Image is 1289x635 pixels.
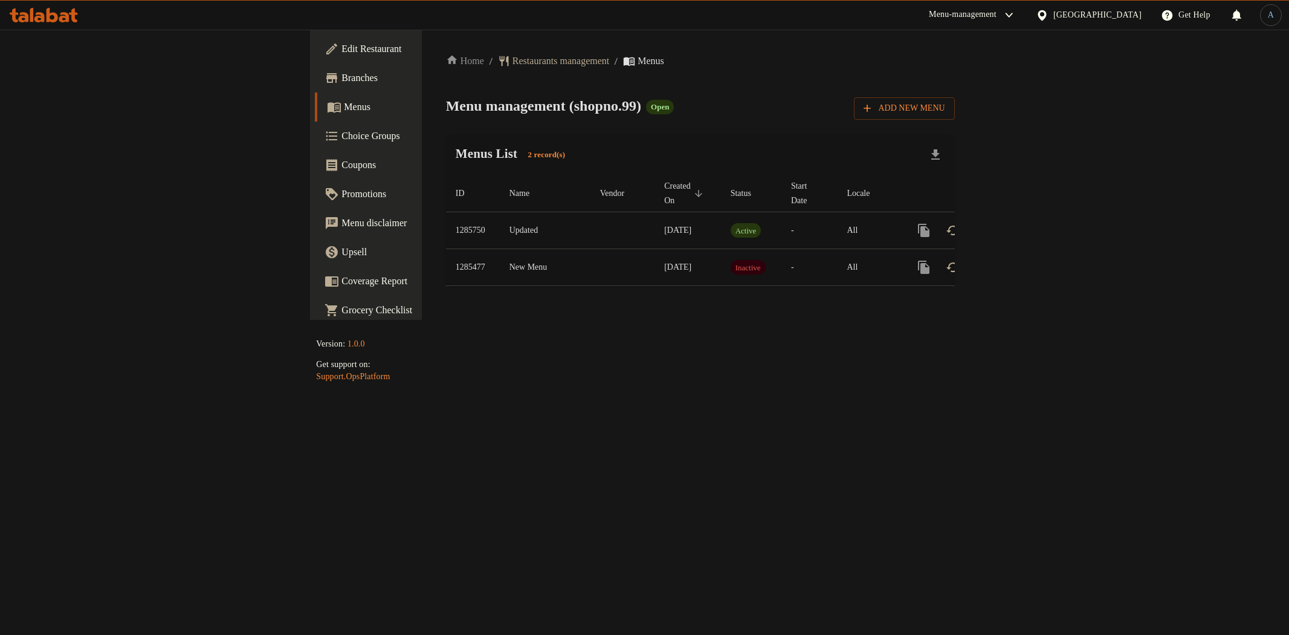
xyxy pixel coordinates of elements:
[315,122,525,151] a: Choice Groups
[315,151,525,180] a: Coupons
[921,140,950,169] div: Export file
[664,226,691,235] span: [DATE]
[1053,8,1142,22] div: [GEOGRAPHIC_DATA]
[664,179,706,208] span: Created On
[731,260,766,275] div: Inactive
[456,145,573,164] h2: Menus List
[341,129,515,143] span: Choice Groups
[521,149,573,161] span: 2 record(s)
[446,54,955,68] nav: breadcrumb
[316,372,390,381] a: Support.OpsPlatform
[315,180,525,209] a: Promotions
[509,186,545,201] span: Name
[456,186,480,201] span: ID
[341,245,515,259] span: Upsell
[837,249,900,286] td: All
[316,360,370,369] span: Get support on:
[929,8,997,22] div: Menu-management
[344,100,515,114] span: Menus
[909,253,938,282] button: more
[315,93,525,122] a: Menus
[864,101,945,116] span: Add New Menu
[315,209,525,238] a: Menu disclaimer
[781,212,837,249] td: -
[341,274,515,288] span: Coverage Report
[347,339,365,348] span: 1.0.0
[731,186,767,201] span: Status
[341,158,515,172] span: Coupons
[341,187,515,201] span: Promotions
[646,102,674,112] span: Open
[500,249,590,286] td: New Menu
[316,339,345,348] span: Version:
[938,216,968,245] button: Change Status
[315,267,525,296] a: Coverage Report
[847,186,885,201] span: Locale
[315,296,525,325] a: Grocery Checklist
[664,262,691,272] span: [DATE]
[614,54,618,68] li: /
[791,179,822,208] span: Start Date
[521,146,573,165] div: Total records count
[909,216,938,245] button: more
[512,54,609,68] span: Restaurants management
[500,212,590,249] td: Updated
[837,212,900,249] td: All
[600,186,640,201] span: Vendor
[781,249,837,286] td: -
[498,54,609,68] a: Restaurants management
[646,100,674,114] div: Open
[341,216,515,230] span: Menu disclaimer
[900,175,1035,212] th: Actions
[446,98,641,114] span: Menu management ( shopno.99 )
[854,97,954,120] button: Add New Menu
[341,303,515,317] span: Grocery Checklist
[731,224,761,238] span: Active
[446,175,1036,286] table: enhanced table
[731,223,761,238] div: Active
[315,34,525,63] a: Edit Restaurant
[341,71,515,85] span: Branches
[341,42,515,56] span: Edit Restaurant
[315,238,525,267] a: Upsell
[638,54,664,68] span: Menus
[315,63,525,93] a: Branches
[1268,8,1274,22] span: A
[731,261,766,275] span: Inactive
